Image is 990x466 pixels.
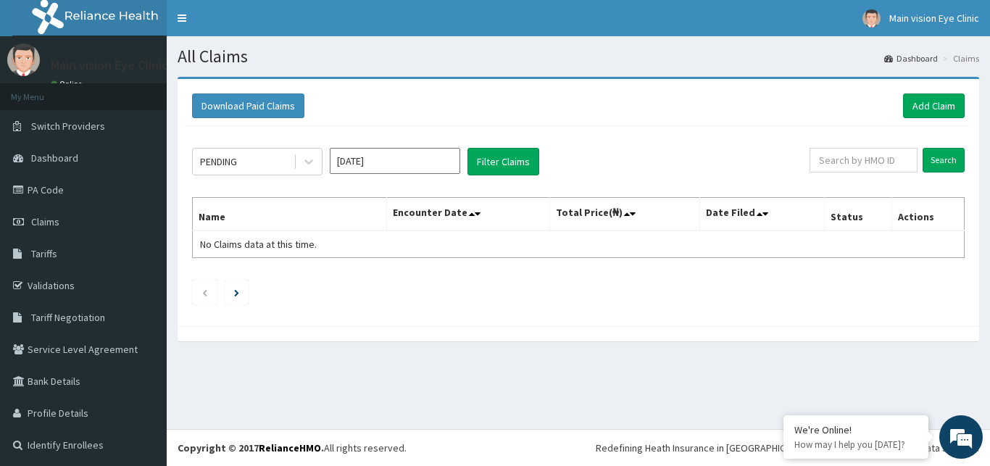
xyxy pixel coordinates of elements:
button: Filter Claims [467,148,539,175]
li: Claims [939,52,979,65]
button: Download Paid Claims [192,93,304,118]
span: Main vision Eye Clinic [889,12,979,25]
div: Redefining Heath Insurance in [GEOGRAPHIC_DATA] using Telemedicine and Data Science! [596,441,979,455]
h1: All Claims [178,47,979,66]
input: Search by HMO ID [810,148,918,172]
th: Actions [891,198,964,231]
p: Main vision Eye Clinic [51,59,168,72]
img: User Image [7,43,40,76]
th: Name [193,198,387,231]
th: Status [825,198,892,231]
th: Total Price(₦) [549,198,700,231]
footer: All rights reserved. [167,429,990,466]
th: Date Filed [700,198,825,231]
span: Tariff Negotiation [31,311,105,324]
div: PENDING [200,154,237,169]
input: Search [923,148,965,172]
span: Claims [31,215,59,228]
p: How may I help you today? [794,438,918,451]
a: Previous page [201,286,208,299]
input: Select Month and Year [330,148,460,174]
a: Next page [234,286,239,299]
a: Online [51,79,86,89]
span: Switch Providers [31,120,105,133]
span: Tariffs [31,247,57,260]
div: We're Online! [794,423,918,436]
strong: Copyright © 2017 . [178,441,324,454]
a: Add Claim [903,93,965,118]
a: Dashboard [884,52,938,65]
span: No Claims data at this time. [200,238,317,251]
a: RelianceHMO [259,441,321,454]
th: Encounter Date [387,198,549,231]
span: Dashboard [31,151,78,165]
img: User Image [862,9,881,28]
